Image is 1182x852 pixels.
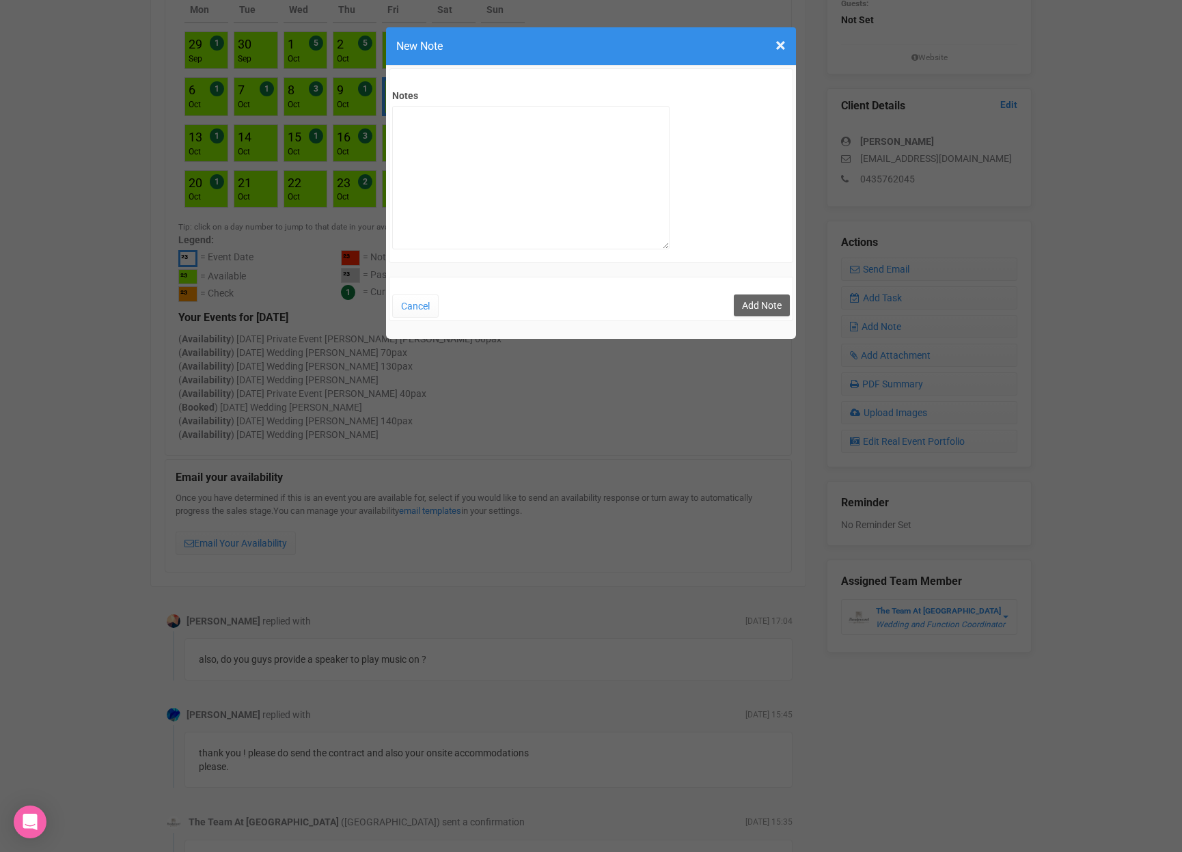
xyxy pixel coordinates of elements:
span: × [775,34,786,57]
button: Add Note [734,294,790,316]
h4: New Note [396,38,786,55]
button: Cancel [392,294,439,318]
label: Notes [382,84,779,102]
div: Open Intercom Messenger [14,806,46,838]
